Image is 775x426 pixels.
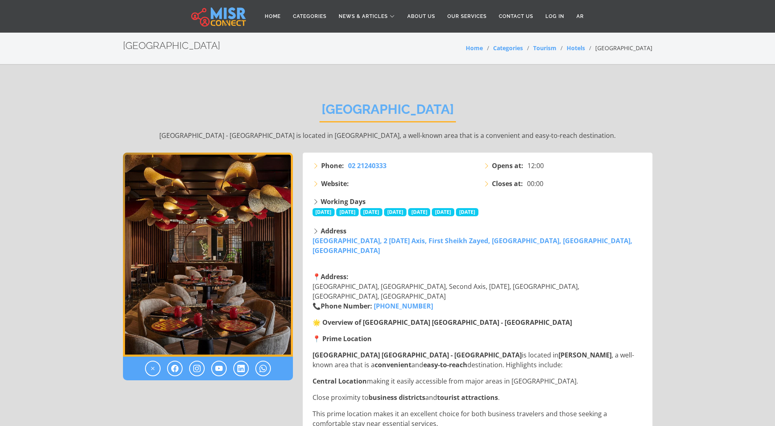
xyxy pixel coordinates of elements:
strong: convenient [375,360,411,369]
span: [DATE] [384,208,406,216]
p: is located in , a well-known area that is a and destination. Highlights include: [313,350,644,370]
strong: Address: [321,272,348,281]
strong: Phone: [321,161,344,171]
span: [DATE] [313,208,335,216]
span: [DATE] [336,208,359,216]
strong: Central Location [313,377,367,386]
a: AR [570,9,590,24]
strong: [GEOGRAPHIC_DATA] [GEOGRAPHIC_DATA] - [GEOGRAPHIC_DATA] [313,351,522,359]
h2: [GEOGRAPHIC_DATA] [319,102,456,122]
li: [GEOGRAPHIC_DATA] [585,44,652,52]
a: Log in [539,9,570,24]
span: [DATE] [432,208,454,216]
h2: [GEOGRAPHIC_DATA] [123,40,220,52]
a: [PHONE_NUMBER] [374,302,433,311]
a: Tourism [533,44,556,52]
strong: 📍 Prime Location [313,334,372,343]
a: Home [466,44,483,52]
strong: [PERSON_NAME] [558,351,612,359]
p: [GEOGRAPHIC_DATA] - [GEOGRAPHIC_DATA] is located in [GEOGRAPHIC_DATA], a well-known area that is ... [123,131,652,140]
strong: Website: [321,179,349,189]
span: 02 21240333 [348,161,386,170]
p: making it easily accessible from major areas in [GEOGRAPHIC_DATA]. [313,376,644,386]
span: [DATE] [360,208,383,216]
span: [DATE] [408,208,431,216]
a: Contact Us [493,9,539,24]
a: [GEOGRAPHIC_DATA], 2 [DATE] Axis, First Sheikh Zayed, [GEOGRAPHIC_DATA], [GEOGRAPHIC_DATA], [GEOG... [313,236,632,255]
strong: Phone Number: [321,302,372,311]
span: [DATE] [456,208,478,216]
strong: Closes at: [492,179,523,189]
span: 12:00 [527,161,544,171]
strong: business districts [369,393,425,402]
a: About Us [401,9,441,24]
strong: easy-to-reach [423,360,467,369]
strong: Working Days [321,197,366,206]
p: 📍 [GEOGRAPHIC_DATA], [GEOGRAPHIC_DATA], Second Axis, [DATE], [GEOGRAPHIC_DATA], [GEOGRAPHIC_DATA]... [313,272,644,311]
a: News & Articles [333,9,401,24]
a: Categories [493,44,523,52]
span: News & Articles [339,13,388,20]
a: Categories [287,9,333,24]
a: Hotels [567,44,585,52]
strong: Address [321,226,346,235]
a: Our Services [441,9,493,24]
strong: Opens at: [492,161,523,171]
strong: 🌟 Overview of [GEOGRAPHIC_DATA] [GEOGRAPHIC_DATA] - [GEOGRAPHIC_DATA] [313,318,572,327]
p: Close proximity to and . [313,393,644,402]
strong: tourist attractions [437,393,498,402]
a: Home [259,9,287,24]
img: main.misr_connect [191,6,246,27]
span: 00:00 [527,179,543,189]
a: 02 21240333 [348,161,386,171]
img: Crowne Plaza [123,153,293,357]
